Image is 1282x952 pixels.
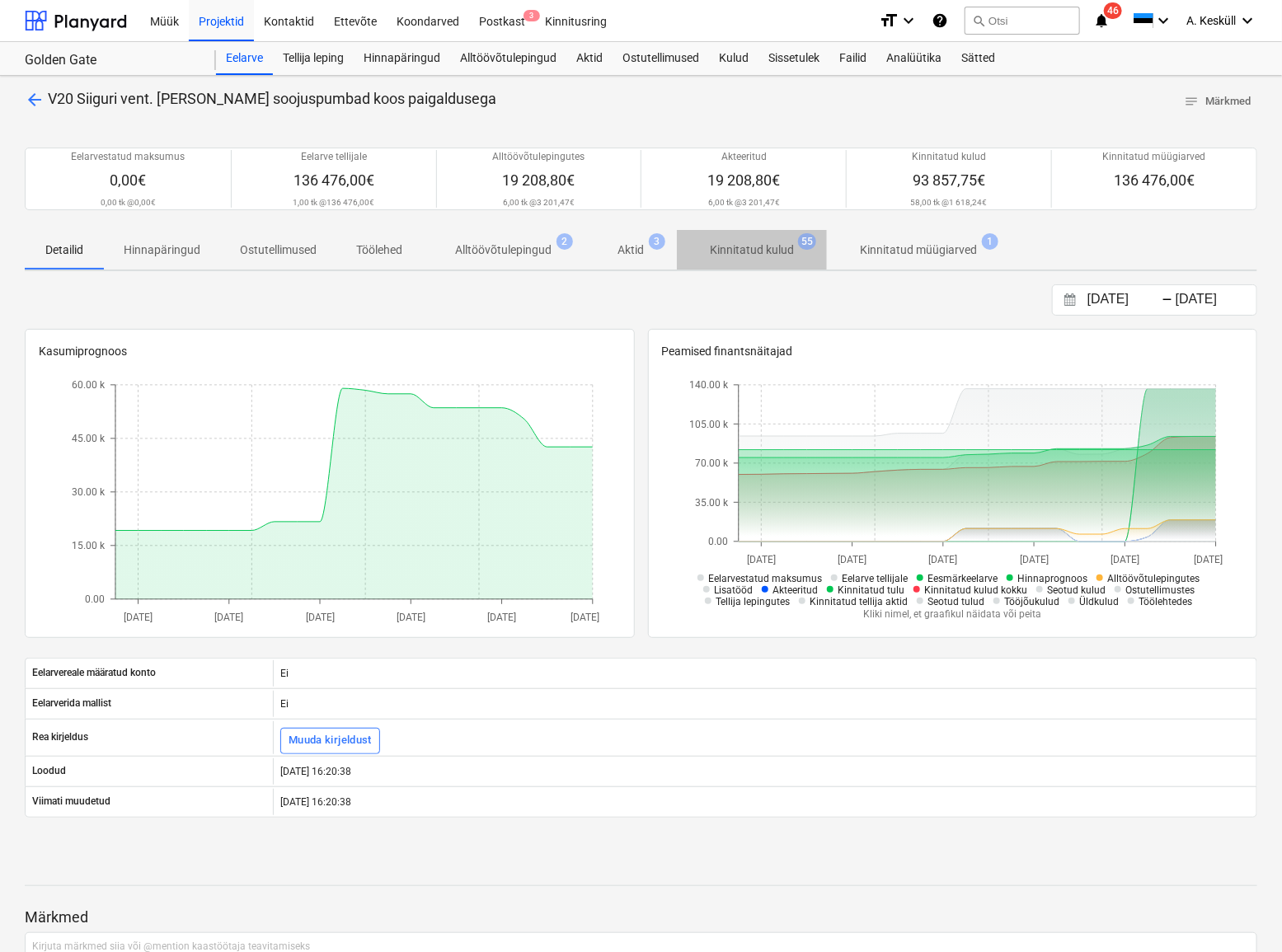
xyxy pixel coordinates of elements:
p: Aktid [618,242,644,259]
span: Seotud kulud [1047,584,1106,596]
tspan: [DATE] [747,554,776,565]
tspan: [DATE] [838,554,866,565]
a: Failid [829,42,876,75]
div: Sätted [951,42,1005,75]
span: 93 857,75€ [913,171,985,189]
tspan: 15.00 k [72,540,106,551]
p: Akteeritud [721,150,767,164]
span: Märkmed [1184,92,1251,111]
tspan: 30.00 k [72,486,106,498]
tspan: [DATE] [1194,554,1223,565]
p: Eelarverida mallist [32,696,111,710]
p: 0,00 tk @ 0,00€ [101,197,156,208]
div: Golden Gate [25,52,196,69]
p: Detailid [45,242,84,259]
p: Rea kirjeldus [32,730,88,744]
i: format_size [879,11,899,30]
p: Loodud [32,764,66,778]
div: [DATE] 16:20:38 [273,789,1256,815]
a: Hinnapäringud [354,42,450,75]
span: V20 Siiguri vent. seade ja soojuspumbad koos paigaldusega [48,90,496,107]
div: Muuda kirjeldust [289,731,372,750]
i: keyboard_arrow_down [1237,11,1257,30]
p: Peamised finantsnäitajad [662,343,1244,360]
p: Hinnapäringud [124,242,200,259]
i: notifications [1093,11,1110,30]
tspan: [DATE] [1020,554,1049,565]
p: Alltöövõtulepingutes [493,150,585,164]
tspan: 35.00 k [695,496,729,508]
span: Kinnitatud kulud kokku [924,584,1027,596]
iframe: Chat Widget [1200,873,1282,952]
span: Seotud tulud [927,596,984,607]
p: 58,00 tk @ 1 618,24€ [911,197,988,208]
span: Kinnitatud tulu [838,584,904,596]
button: Märkmed [1177,89,1257,115]
input: Algus [1084,288,1168,312]
span: Hinnaprognoos [1017,573,1087,584]
span: Eesmärkeelarve [927,573,998,584]
button: Interact with the calendar and add the check-in date for your trip. [1056,291,1084,310]
tspan: [DATE] [124,612,153,623]
a: Aktid [566,42,613,75]
p: Ostutellimused [240,242,317,259]
input: Lõpp [1172,288,1256,312]
a: Tellija leping [273,42,354,75]
span: Tööjõukulud [1004,596,1059,607]
tspan: 70.00 k [695,457,729,469]
tspan: 105.00 k [689,418,729,429]
tspan: [DATE] [215,612,244,623]
span: 136 476,00€ [293,171,374,189]
div: Ei [273,660,1256,687]
tspan: 140.00 k [689,379,729,391]
a: Kulud [709,42,758,75]
tspan: [DATE] [929,554,958,565]
span: Kinnitatud tellija aktid [810,596,908,607]
tspan: 45.00 k [72,433,106,444]
p: Märkmed [25,907,1257,927]
p: Kliki nimel, et graafikul näidata või peita [689,607,1216,621]
div: [DATE] 16:20:38 [273,758,1256,785]
span: 3 [524,10,540,21]
span: Üldkulud [1079,596,1119,607]
a: Alltöövõtulepingud [450,42,566,75]
p: Eelarve tellijale [301,150,367,164]
a: Analüütika [876,42,951,75]
tspan: [DATE] [571,612,599,623]
span: 0,00€ [110,171,146,189]
div: Ei [273,691,1256,717]
span: notes [1184,94,1199,109]
span: Lisatööd [714,584,753,596]
div: Eelarve [216,42,273,75]
tspan: [DATE] [397,612,425,623]
a: Sissetulek [758,42,829,75]
p: 6,00 tk @ 3 201,47€ [503,197,575,208]
span: arrow_back [25,90,45,110]
span: Akteeritud [772,584,818,596]
p: Alltöövõtulepingud [455,242,552,259]
span: 1 [982,233,998,250]
p: Eelarvestatud maksumus [71,150,185,164]
span: 55 [798,233,816,250]
span: 46 [1104,2,1122,19]
p: Kinnitatud müügiarved [1103,150,1206,164]
span: 2 [556,233,573,250]
span: A. Kesküll [1186,14,1236,27]
p: Kinnitatud kulud [912,150,986,164]
p: Töölehed [356,242,402,259]
span: 3 [649,233,665,250]
div: Ostutellimused [613,42,709,75]
button: Muuda kirjeldust [280,728,380,754]
span: 136 476,00€ [1114,171,1195,189]
i: keyboard_arrow_down [1153,11,1173,30]
tspan: [DATE] [306,612,335,623]
span: Tellija lepingutes [716,596,790,607]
